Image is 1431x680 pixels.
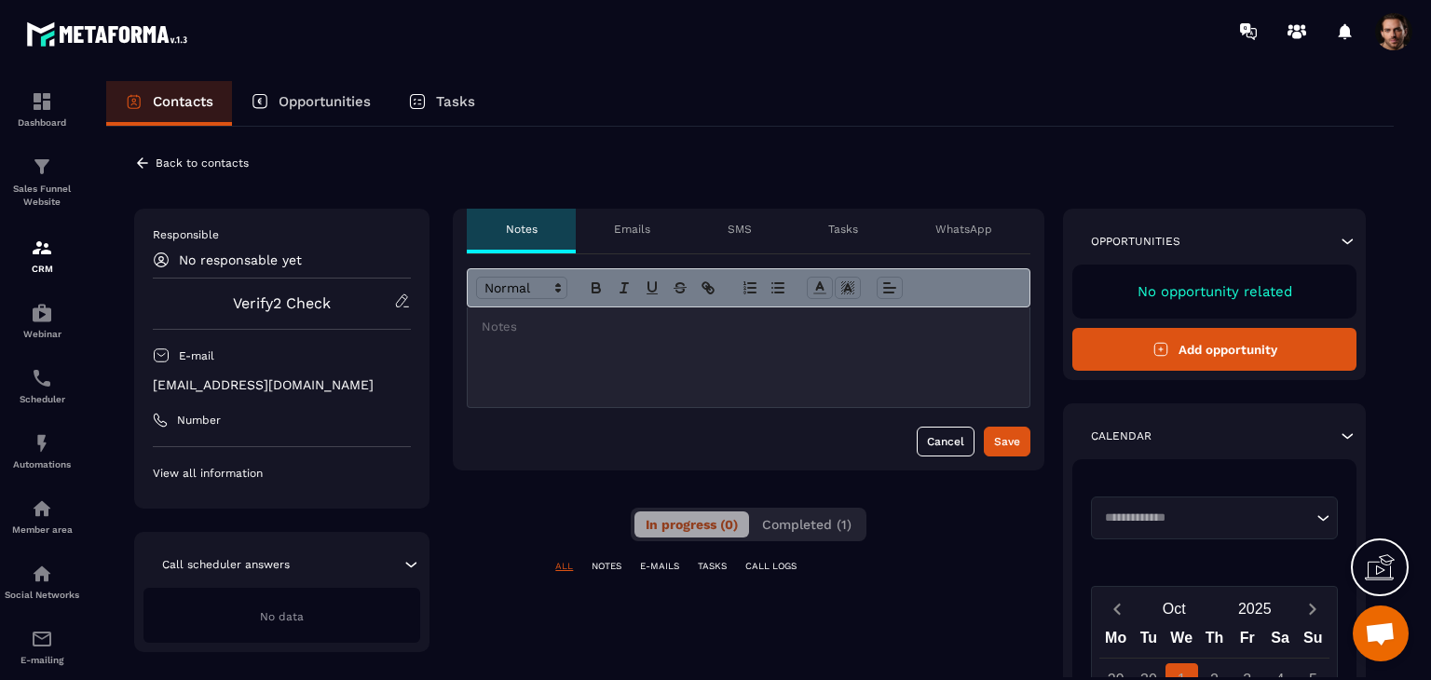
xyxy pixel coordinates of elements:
[31,563,53,585] img: social-network
[1072,328,1356,371] button: Add opportunity
[1099,625,1132,658] div: Mo
[5,655,79,665] p: E-mailing
[1353,605,1409,661] div: Mở cuộc trò chuyện
[260,610,304,623] span: No data
[179,252,302,267] p: No responsable yet
[5,590,79,600] p: Social Networks
[106,81,232,126] a: Contacts
[31,156,53,178] img: formation
[5,142,79,223] a: formationformationSales Funnel Website
[31,302,53,324] img: automations
[279,93,371,110] p: Opportunities
[31,432,53,455] img: automations
[162,557,290,572] p: Call scheduler answers
[5,183,79,209] p: Sales Funnel Website
[555,560,573,573] p: ALL
[1134,592,1215,625] button: Open months overlay
[436,93,475,110] p: Tasks
[984,427,1030,456] button: Save
[745,560,797,573] p: CALL LOGS
[233,294,331,312] a: Verify2 Check
[5,329,79,339] p: Webinar
[389,81,494,126] a: Tasks
[634,511,749,537] button: In progress (0)
[177,413,221,428] p: Number
[179,348,214,363] p: E-mail
[31,90,53,113] img: formation
[698,560,727,573] p: TASKS
[5,76,79,142] a: formationformationDashboard
[5,264,79,274] p: CRM
[994,432,1020,451] div: Save
[1091,234,1180,249] p: Opportunities
[592,560,621,573] p: NOTES
[1263,625,1296,658] div: Sa
[828,222,858,237] p: Tasks
[1198,625,1231,658] div: Th
[5,418,79,483] a: automationsautomationsAutomations
[640,560,679,573] p: E-MAILS
[5,223,79,288] a: formationformationCRM
[31,497,53,520] img: automations
[1091,428,1152,443] p: Calendar
[5,549,79,614] a: social-networksocial-networkSocial Networks
[5,459,79,469] p: Automations
[935,222,992,237] p: WhatsApp
[5,483,79,549] a: automationsautomationsMember area
[31,367,53,389] img: scheduler
[5,117,79,128] p: Dashboard
[728,222,752,237] p: SMS
[26,17,194,51] img: logo
[5,524,79,535] p: Member area
[1215,592,1296,625] button: Open years overlay
[153,466,411,481] p: View all information
[5,353,79,418] a: schedulerschedulerScheduler
[917,427,974,456] button: Cancel
[506,222,538,237] p: Notes
[5,394,79,404] p: Scheduler
[31,237,53,259] img: formation
[153,376,411,394] p: [EMAIL_ADDRESS][DOMAIN_NAME]
[1297,625,1329,658] div: Su
[31,628,53,650] img: email
[153,227,411,242] p: Responsible
[751,511,863,537] button: Completed (1)
[1165,625,1198,658] div: We
[232,81,389,126] a: Opportunities
[1098,509,1312,527] input: Search for option
[5,288,79,353] a: automationsautomationsWebinar
[1231,625,1263,658] div: Fr
[614,222,650,237] p: Emails
[762,517,852,532] span: Completed (1)
[1295,596,1329,621] button: Next month
[1132,625,1165,658] div: Tu
[1091,496,1338,539] div: Search for option
[153,93,213,110] p: Contacts
[156,156,249,170] p: Back to contacts
[646,517,738,532] span: In progress (0)
[5,614,79,679] a: emailemailE-mailing
[1091,283,1338,300] p: No opportunity related
[1099,596,1134,621] button: Previous month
